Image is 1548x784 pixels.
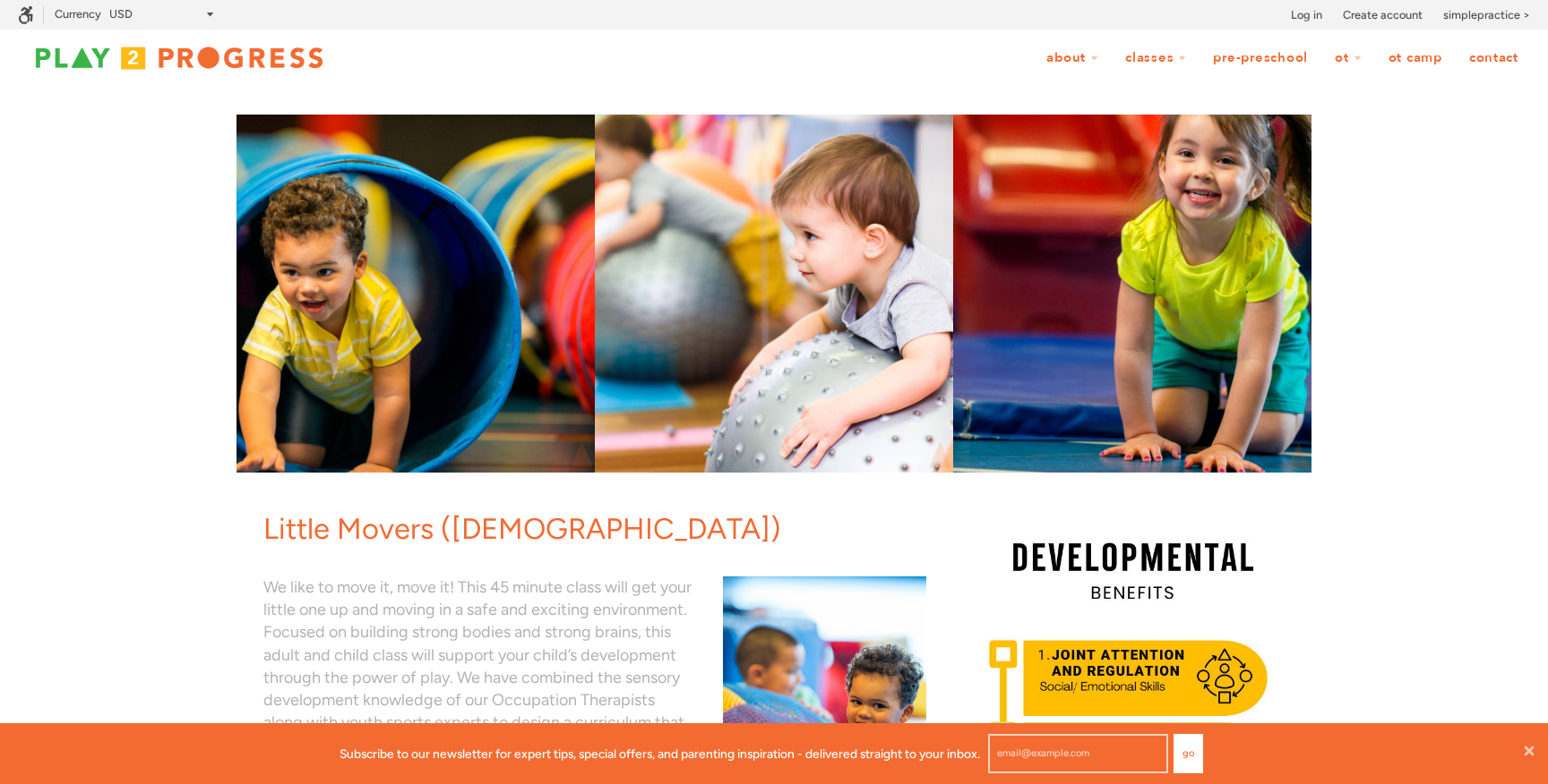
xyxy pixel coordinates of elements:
[1458,41,1530,75] a: Contact
[988,734,1168,773] input: email@example.com
[1035,41,1110,75] a: About
[1343,6,1423,24] a: Create account
[1377,41,1454,75] a: OT Camp
[1291,6,1322,24] a: Log in
[1174,734,1203,773] button: Go
[1443,6,1530,24] a: simplepractice >
[55,7,101,21] label: Currency
[340,744,980,763] p: Subscribe to our newsletter for expert tips, special offers, and parenting inspiration - delivere...
[18,40,340,76] img: Play2Progress logo
[1201,41,1320,75] a: Pre-Preschool
[263,508,940,550] h1: Little Movers ([DEMOGRAPHIC_DATA])
[1323,41,1373,75] a: OT
[1114,41,1198,75] a: Classes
